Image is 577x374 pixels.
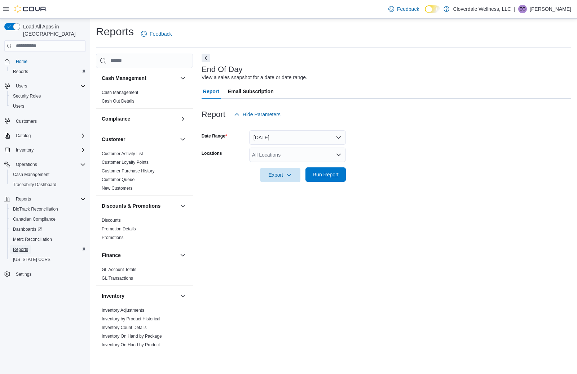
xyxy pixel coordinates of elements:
[1,145,89,155] button: Inventory
[1,194,89,204] button: Reports
[102,308,144,313] a: Inventory Adjustments
[13,160,86,169] span: Operations
[13,160,40,169] button: Operations
[1,116,89,126] button: Customers
[102,136,177,143] button: Customer
[10,235,86,244] span: Metrc Reconciliation
[518,5,527,13] div: Eleanor Gomez
[102,342,160,347] a: Inventory On Hand by Product
[102,159,149,165] span: Customer Loyalty Points
[16,83,27,89] span: Users
[7,91,89,101] button: Security Roles
[10,67,31,76] a: Reports
[7,101,89,111] button: Users
[13,131,34,140] button: Catalog
[13,57,86,66] span: Home
[10,215,58,224] a: Canadian Compliance
[10,205,61,213] a: BioTrack Reconciliation
[16,162,37,167] span: Operations
[10,255,86,264] span: Washington CCRS
[102,316,160,321] a: Inventory by Product Historical
[1,81,89,91] button: Users
[13,270,86,279] span: Settings
[16,133,31,139] span: Catalog
[10,92,44,100] a: Security Roles
[138,27,175,41] a: Feedback
[203,84,219,99] span: Report
[13,82,30,90] button: Users
[231,107,283,122] button: Hide Parameters
[96,24,134,39] h1: Reports
[13,195,86,203] span: Reports
[102,325,147,330] a: Inventory Count Details
[425,5,440,13] input: Dark Mode
[10,225,45,234] a: Dashboards
[7,67,89,77] button: Reports
[519,5,525,13] span: EG
[10,180,86,189] span: Traceabilty Dashboard
[102,115,130,122] h3: Compliance
[7,204,89,214] button: BioTrack Reconciliation
[514,5,515,13] p: |
[102,136,125,143] h3: Customer
[150,30,172,37] span: Feedback
[7,254,89,265] button: [US_STATE] CCRS
[102,218,121,223] a: Discounts
[96,216,193,245] div: Discounts & Promotions
[102,226,136,231] a: Promotion Details
[102,252,177,259] button: Finance
[305,167,346,182] button: Run Report
[13,172,49,177] span: Cash Management
[10,92,86,100] span: Security Roles
[102,99,135,104] a: Cash Out Details
[179,74,187,82] button: Cash Management
[10,225,86,234] span: Dashboards
[7,244,89,254] button: Reports
[10,235,55,244] a: Metrc Reconciliation
[96,265,193,285] div: Finance
[102,292,124,299] h3: Inventory
[202,110,225,119] h3: Report
[13,236,52,242] span: Metrc Reconciliation
[13,131,86,140] span: Catalog
[1,131,89,141] button: Catalog
[7,180,89,190] button: Traceabilty Dashboard
[10,255,53,264] a: [US_STATE] CCRS
[10,215,86,224] span: Canadian Compliance
[1,269,89,279] button: Settings
[264,168,296,182] span: Export
[530,5,571,13] p: [PERSON_NAME]
[102,75,146,82] h3: Cash Management
[179,251,187,260] button: Finance
[102,168,155,174] a: Customer Purchase History
[10,245,31,254] a: Reports
[102,252,121,259] h3: Finance
[16,118,37,124] span: Customers
[102,168,155,174] span: Customer Purchase History
[102,177,135,182] a: Customer Queue
[1,56,89,67] button: Home
[102,325,147,330] span: Inventory Count Details
[102,333,162,339] span: Inventory On Hand by Package
[7,234,89,244] button: Metrc Reconciliation
[16,196,31,202] span: Reports
[102,235,124,240] span: Promotions
[313,171,339,178] span: Run Report
[13,146,36,154] button: Inventory
[202,65,243,74] h3: End Of Day
[179,202,187,210] button: Discounts & Promotions
[102,276,133,281] a: GL Transactions
[102,267,136,272] span: GL Account Totals
[13,57,30,66] a: Home
[13,146,86,154] span: Inventory
[336,152,342,158] button: Open list of options
[249,130,346,145] button: [DATE]
[13,69,28,75] span: Reports
[102,292,177,299] button: Inventory
[202,133,227,139] label: Date Range
[13,270,34,279] a: Settings
[10,205,86,213] span: BioTrack Reconciliation
[102,307,144,313] span: Inventory Adjustments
